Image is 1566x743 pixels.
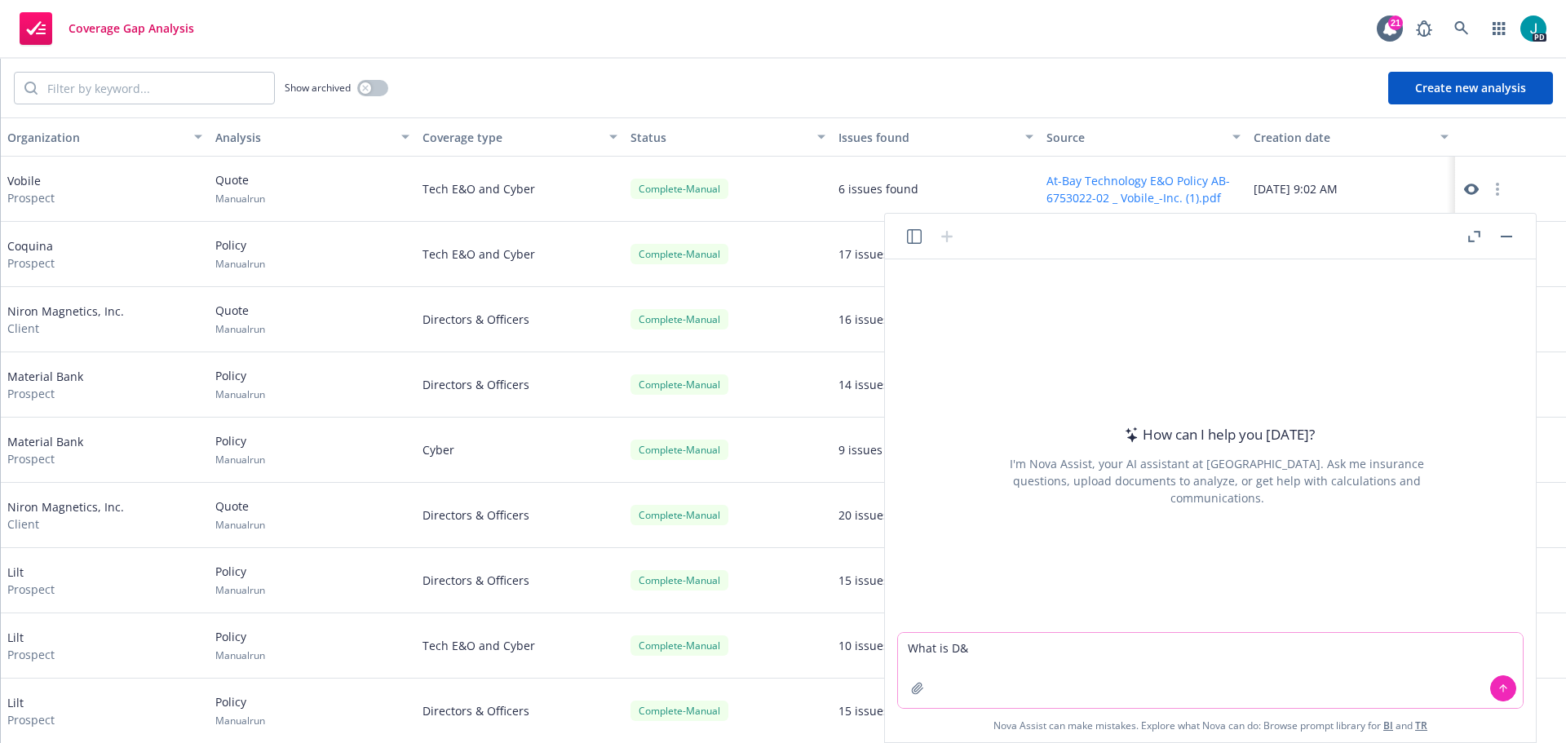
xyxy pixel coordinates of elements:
[630,635,728,656] div: Complete - Manual
[24,82,38,95] svg: Search
[215,171,265,206] div: Quote
[7,711,55,728] span: Prospect
[1040,117,1248,157] button: Source
[416,117,624,157] button: Coverage type
[898,633,1523,708] textarea: What is D&
[7,189,55,206] span: Prospect
[215,432,265,467] div: Policy
[416,287,624,352] div: Directors & Officers
[1,117,209,157] button: Organization
[416,483,624,548] div: Directors & Officers
[838,637,925,654] div: 10 issues found
[215,628,265,662] div: Policy
[7,320,124,337] span: Client
[1046,129,1223,146] div: Source
[988,455,1446,506] div: I'm Nova Assist, your AI assistant at [GEOGRAPHIC_DATA]. Ask me insurance questions, upload docum...
[1388,15,1403,30] div: 21
[7,129,184,146] div: Organization
[7,237,55,272] div: Coquina
[215,648,265,662] span: Manual run
[838,180,918,197] div: 6 issues found
[215,563,265,597] div: Policy
[630,179,728,199] div: Complete - Manual
[1520,15,1546,42] img: photo
[215,129,392,146] div: Analysis
[215,714,265,728] span: Manual run
[7,385,83,402] span: Prospect
[7,564,55,598] div: Lilt
[838,245,925,263] div: 17 issues found
[7,368,83,402] div: Material Bank
[215,387,265,401] span: Manual run
[215,367,265,401] div: Policy
[285,81,351,95] span: Show archived
[1415,719,1427,732] a: TR
[416,222,624,287] div: Tech E&O and Cyber
[838,702,925,719] div: 15 issues found
[7,254,55,272] span: Prospect
[630,570,728,590] div: Complete - Manual
[215,693,265,728] div: Policy
[838,441,918,458] div: 9 issues found
[1254,129,1431,146] div: Creation date
[7,433,83,467] div: Material Bank
[416,352,624,418] div: Directors & Officers
[838,376,925,393] div: 14 issues found
[1483,12,1515,45] a: Switch app
[7,694,55,728] div: Lilt
[630,440,728,460] div: Complete - Manual
[630,129,807,146] div: Status
[422,129,599,146] div: Coverage type
[416,418,624,483] div: Cyber
[7,646,55,663] span: Prospect
[7,498,124,533] div: Niron Magnetics, Inc.
[416,157,624,222] div: Tech E&O and Cyber
[838,506,925,524] div: 20 issues found
[838,311,925,328] div: 16 issues found
[215,257,265,271] span: Manual run
[7,303,124,337] div: Niron Magnetics, Inc.
[416,548,624,613] div: Directors & Officers
[215,453,265,467] span: Manual run
[630,309,728,329] div: Complete - Manual
[1445,12,1478,45] a: Search
[630,701,728,721] div: Complete - Manual
[13,6,201,51] a: Coverage Gap Analysis
[215,518,265,532] span: Manual run
[69,22,194,35] span: Coverage Gap Analysis
[630,505,728,525] div: Complete - Manual
[838,572,925,589] div: 15 issues found
[630,374,728,395] div: Complete - Manual
[630,244,728,264] div: Complete - Manual
[215,302,265,336] div: Quote
[215,237,265,271] div: Policy
[215,192,265,206] span: Manual run
[838,129,1015,146] div: Issues found
[1388,72,1553,104] button: Create new analysis
[624,117,832,157] button: Status
[7,581,55,598] span: Prospect
[1383,719,1393,732] a: BI
[1247,117,1455,157] button: Creation date
[7,629,55,663] div: Lilt
[215,498,265,532] div: Quote
[1247,157,1455,222] div: [DATE] 9:02 AM
[38,73,274,104] input: Filter by keyword...
[215,583,265,597] span: Manual run
[209,117,417,157] button: Analysis
[7,450,83,467] span: Prospect
[1408,12,1440,45] a: Report a Bug
[1046,172,1241,206] button: At-Bay Technology E&O Policy AB-6753022-02 _ Vobile_-Inc. (1).pdf
[7,515,124,533] span: Client
[993,709,1427,742] span: Nova Assist can make mistakes. Explore what Nova can do: Browse prompt library for and
[416,613,624,679] div: Tech E&O and Cyber
[1120,424,1315,445] div: How can I help you [DATE]?
[215,322,265,336] span: Manual run
[7,172,55,206] div: Vobile
[832,117,1040,157] button: Issues found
